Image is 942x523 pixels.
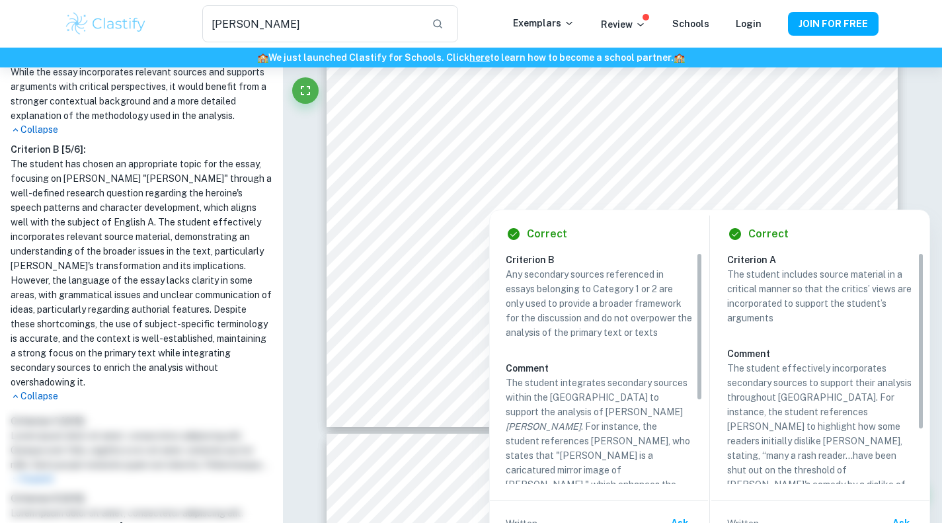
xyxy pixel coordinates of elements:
[11,123,272,137] p: Collapse
[727,253,924,267] h6: Criterion A
[601,17,646,32] p: Review
[748,226,789,242] h6: Correct
[506,361,692,376] h6: Comment
[11,389,272,403] p: Collapse
[506,267,692,340] p: Any secondary sources referenced in essays belonging to Category 1 or 2 are only used to provide ...
[513,16,574,30] p: Exemplars
[11,157,272,389] h1: The student has chosen an appropriate topic for the essay, focusing on [PERSON_NAME] "[PERSON_NAM...
[3,50,939,65] h6: We just launched Clastify for Schools. Click to learn how to become a school partner.
[506,253,703,267] h6: Criterion B
[672,19,709,29] a: Schools
[788,12,879,36] button: JOIN FOR FREE
[727,346,914,361] h6: Comment
[11,142,272,157] h6: Criterion B [ 5 / 6 ]:
[674,52,685,63] span: 🏫
[64,11,148,37] img: Clastify logo
[527,226,567,242] h6: Correct
[506,421,581,432] em: [PERSON_NAME]
[469,52,490,63] a: here
[202,5,420,42] input: Search for any exemplars...
[736,19,762,29] a: Login
[257,52,268,63] span: 🏫
[292,77,319,104] button: Fullscreen
[727,267,914,325] p: The student includes source material in a critical manner so that the critics’ views are incorpor...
